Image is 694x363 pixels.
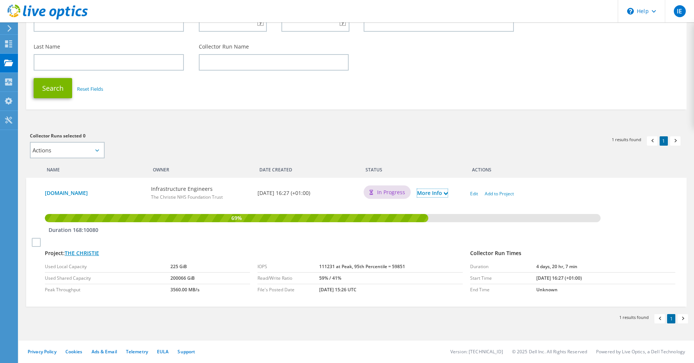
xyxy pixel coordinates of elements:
li: Powered by Live Optics, a Dell Technology [596,348,685,355]
td: Unknown [536,284,675,295]
b: Infrastructure Engineers [151,185,223,193]
a: Support [178,348,195,355]
div: Date Created [254,162,360,174]
a: Privacy Policy [28,348,56,355]
div: Name [41,162,147,174]
b: [DATE] 16:27 (+01:00) [257,189,310,197]
td: Used Local Capacity [45,261,170,273]
td: Start Time [470,272,536,284]
h4: Collector Run Times [470,249,675,257]
a: Edit [470,190,478,197]
td: End Time [470,284,536,295]
td: Used Shared Capacity [45,272,170,284]
span: 1 results found [612,136,641,143]
td: 3560.00 MB/s [170,284,250,295]
td: [DATE] 15:26 UTC [319,284,463,295]
td: File's Posted Date [257,284,319,295]
div: Actions [466,162,679,174]
a: More Info [417,189,448,197]
span: Duration 168:10080 [49,226,98,233]
span: The Christie NHS Foundation Trust [151,194,223,200]
h4: Project: [45,249,463,257]
label: Collector Run Name [199,43,249,50]
label: Last Name [34,43,60,50]
a: [DOMAIN_NAME] [45,189,144,197]
a: Cookies [65,348,83,355]
li: © 2025 Dell Inc. All Rights Reserved [512,348,587,355]
td: 59% / 41% [319,272,463,284]
td: 111231 at Peak, 95th Percentile = 59851 [319,261,463,273]
td: Duration [470,261,536,273]
div: 69% [45,214,428,222]
td: IOPS [257,261,319,273]
a: THE CHRISTIE [65,249,99,257]
a: EULA [157,348,169,355]
span: In Progress [377,188,405,196]
svg: \n [627,8,634,15]
button: Search [34,78,72,98]
a: Ads & Email [92,348,117,355]
td: Peak Throughput [45,284,170,295]
div: Owner [147,162,253,174]
h3: Collector Runs selected 0 [30,132,349,140]
td: Read/Write Ratio [257,272,319,284]
div: Status [360,162,413,174]
a: 1 [667,314,675,323]
a: 1 [660,136,668,146]
td: [DATE] 16:27 (+01:00) [536,272,675,284]
span: IE [674,5,686,17]
td: 4 days, 20 hr, 7 min [536,261,675,273]
a: Telemetry [126,348,148,355]
li: Version: [TECHNICAL_ID] [450,348,503,355]
span: 1 results found [619,314,649,320]
a: Add to Project [485,190,514,197]
td: 225 GiB [170,261,250,273]
a: Reset Fields [77,86,103,92]
td: 200066 GiB [170,272,250,284]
